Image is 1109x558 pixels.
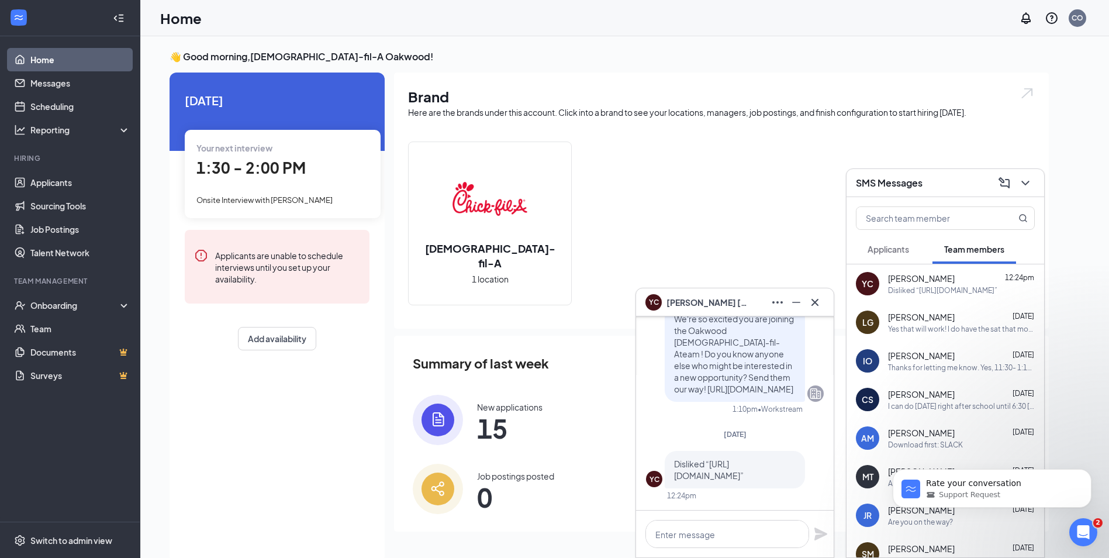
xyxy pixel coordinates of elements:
[888,273,955,284] span: [PERSON_NAME]
[1069,518,1097,546] iframe: Intercom live chat
[856,207,995,229] input: Search team member
[14,535,26,546] svg: Settings
[1013,350,1034,359] span: [DATE]
[30,299,120,311] div: Onboarding
[215,249,360,285] div: Applicants are unable to schedule interviews until you set up your availability.
[888,543,955,554] span: [PERSON_NAME]
[160,8,202,28] h1: Home
[408,106,1035,118] div: Here are the brands under this account. Click into a brand to see your locations, managers, job p...
[477,418,543,439] span: 15
[13,12,25,23] svg: WorkstreamLogo
[649,474,659,484] div: YC
[809,387,823,401] svg: Company
[863,509,872,521] div: JR
[888,311,955,323] span: [PERSON_NAME]
[862,278,873,290] div: YC
[1013,543,1034,552] span: [DATE]
[1020,87,1035,100] img: open.6027fd2a22e1237b5b06.svg
[30,124,131,136] div: Reporting
[875,445,1109,526] iframe: Intercom notifications message
[30,194,130,218] a: Sourcing Tools
[30,48,130,71] a: Home
[888,363,1035,373] div: Thanks for letting me know. Yes, 11:30- 1:15pm [DATE] works for me.
[808,295,822,309] svg: Cross
[768,293,787,312] button: Ellipses
[997,176,1011,190] svg: ComposeMessage
[674,459,744,481] span: Disliked “[URL][DOMAIN_NAME]”
[14,124,26,136] svg: Analysis
[733,404,758,414] div: 1:10pm
[862,316,873,328] div: LG
[30,535,112,546] div: Switch to admin view
[1093,518,1103,528] span: 2
[724,430,747,439] span: [DATE]
[995,174,1014,192] button: ComposeMessage
[674,314,794,394] span: We're so excited you are joining the Oakwood [DEMOGRAPHIC_DATA]-fil-Ateam ! Do you know anyone el...
[944,244,1004,254] span: Team members
[413,395,463,445] img: icon
[789,295,803,309] svg: Minimize
[30,171,130,194] a: Applicants
[30,317,130,340] a: Team
[1045,11,1059,25] svg: QuestionInfo
[185,91,369,109] span: [DATE]
[170,50,1049,63] h3: 👋 Good morning, [DEMOGRAPHIC_DATA]-fil-A Oakwood !
[787,293,806,312] button: Minimize
[1019,11,1033,25] svg: Notifications
[14,276,128,286] div: Team Management
[196,195,333,205] span: Onsite Interview with [PERSON_NAME]
[30,71,130,95] a: Messages
[888,388,955,400] span: [PERSON_NAME]
[196,158,306,177] span: 1:30 - 2:00 PM
[888,401,1035,411] div: I can do [DATE] right after school until 6:30 [DATE] right after school [DATE] morning
[30,95,130,118] a: Scheduling
[413,464,463,514] img: icon
[30,241,130,264] a: Talent Network
[888,350,955,361] span: [PERSON_NAME]
[863,355,872,367] div: IO
[30,364,130,387] a: SurveysCrown
[477,470,554,482] div: Job postings posted
[888,285,997,295] div: Disliked “[URL][DOMAIN_NAME]”
[861,432,874,444] div: AM
[238,327,316,350] button: Add availability
[408,87,1035,106] h1: Brand
[1013,428,1034,436] span: [DATE]
[862,394,873,405] div: CS
[856,177,923,190] h3: SMS Messages
[814,527,828,541] svg: Plane
[194,249,208,263] svg: Error
[1016,174,1035,192] button: ChevronDown
[771,295,785,309] svg: Ellipses
[413,353,549,374] span: Summary of last week
[30,218,130,241] a: Job Postings
[1018,176,1032,190] svg: ChevronDown
[1013,312,1034,321] span: [DATE]
[472,273,509,285] span: 1 location
[758,404,803,414] span: • Workstream
[1005,273,1034,282] span: 12:24pm
[888,440,963,450] div: Download first: SLACK
[888,427,955,439] span: [PERSON_NAME]
[30,340,130,364] a: DocumentsCrown
[196,143,272,153] span: Your next interview
[868,244,909,254] span: Applicants
[14,153,128,163] div: Hiring
[452,161,527,236] img: Chick-fil-A
[888,324,1035,334] div: Yes that will work! I do have the sat that morning, but i should have plenty of time to get there.
[14,299,26,311] svg: UserCheck
[666,296,748,309] span: [PERSON_NAME] [PERSON_NAME]
[477,487,554,508] span: 0
[667,491,696,501] div: 12:24pm
[1018,213,1028,223] svg: MagnifyingGlass
[806,293,824,312] button: Cross
[409,241,571,270] h2: [DEMOGRAPHIC_DATA]-fil-A
[1072,13,1083,23] div: CO
[1013,389,1034,398] span: [DATE]
[113,12,125,24] svg: Collapse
